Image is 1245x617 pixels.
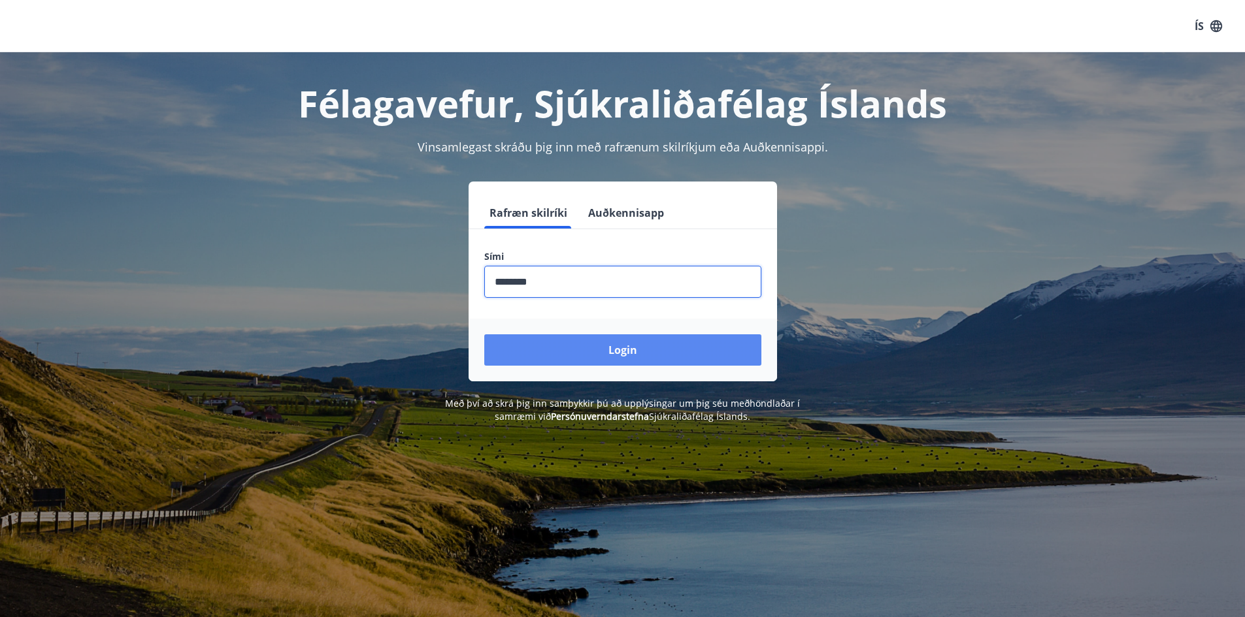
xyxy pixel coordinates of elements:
[1187,14,1229,38] button: ÍS
[484,250,761,263] label: Sími
[168,78,1078,128] h1: Félagavefur, Sjúkraliðafélag Íslands
[583,197,669,229] button: Auðkennisapp
[551,410,649,422] a: Persónuverndarstefna
[484,334,761,366] button: Login
[418,139,828,155] span: Vinsamlegast skráðu þig inn með rafrænum skilríkjum eða Auðkennisappi.
[484,197,573,229] button: Rafræn skilríki
[445,397,800,422] span: Með því að skrá þig inn samþykkir þú að upplýsingar um þig séu meðhöndlaðar í samræmi við Sjúkral...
